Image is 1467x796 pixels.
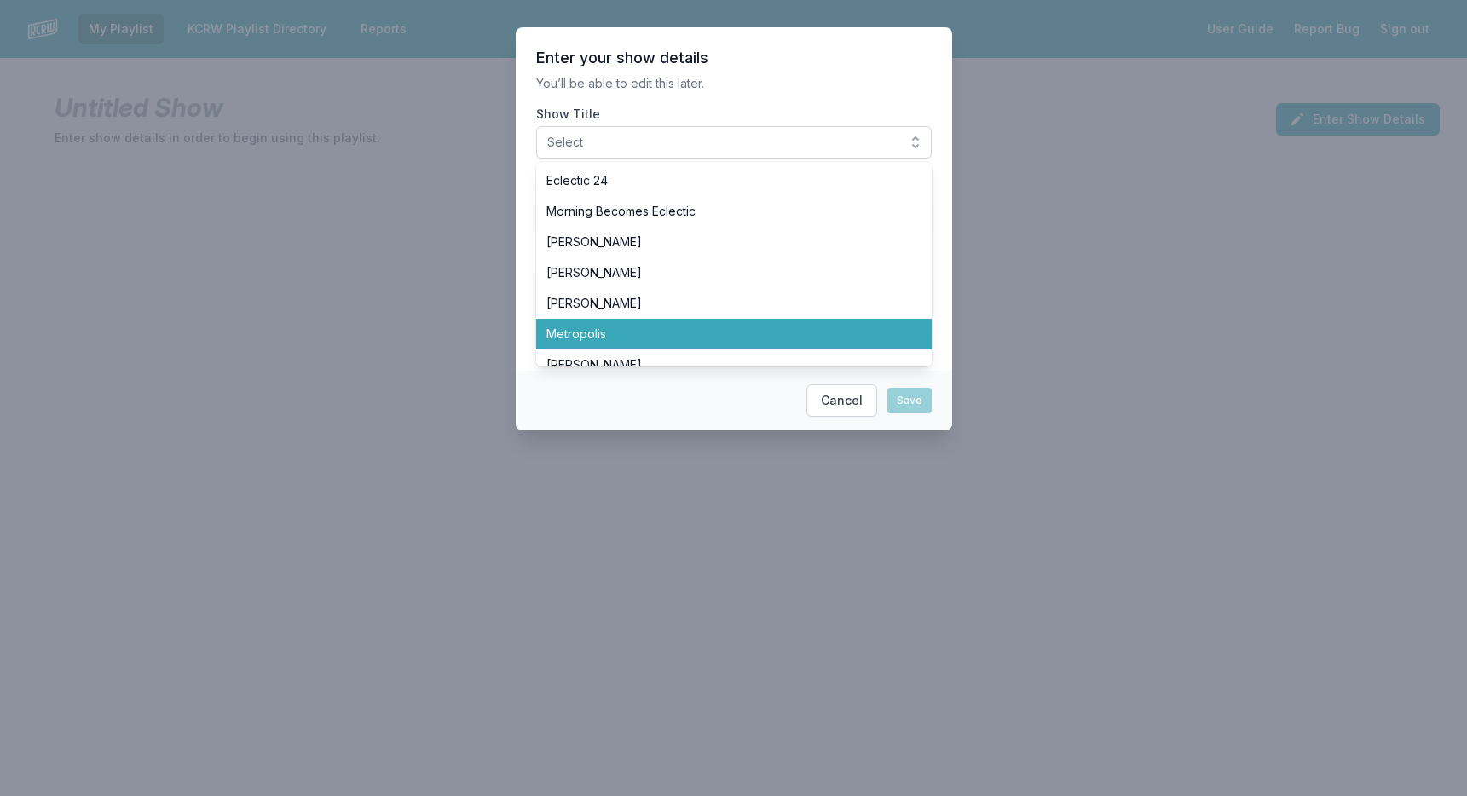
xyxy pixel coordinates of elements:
label: Show Title [536,106,932,123]
span: [PERSON_NAME] [546,295,901,312]
span: [PERSON_NAME] [546,264,901,281]
header: Enter your show details [536,48,932,68]
button: Save [887,388,932,413]
span: [PERSON_NAME] [546,234,901,251]
span: Morning Becomes Eclectic [546,203,901,220]
p: You’ll be able to edit this later. [536,75,932,92]
span: Eclectic 24 [546,172,901,189]
span: Select [547,134,897,151]
span: [PERSON_NAME] [546,356,901,373]
span: Metropolis [546,326,901,343]
button: Select [536,126,932,159]
button: Cancel [806,384,877,417]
